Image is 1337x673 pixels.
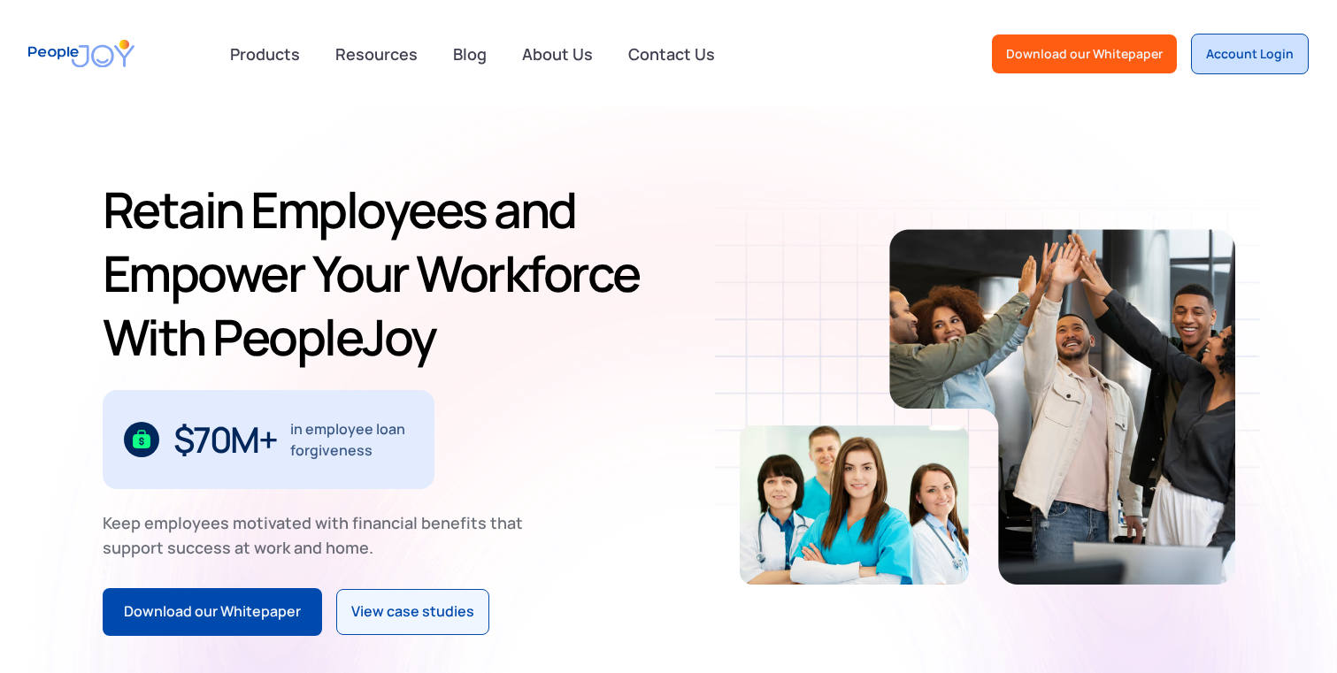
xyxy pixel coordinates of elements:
a: View case studies [336,589,489,635]
a: Contact Us [618,34,726,73]
div: Download our Whitepaper [1006,45,1163,63]
h1: Retain Employees and Empower Your Workforce With PeopleJoy [103,178,662,369]
div: Account Login [1206,45,1294,63]
a: Download our Whitepaper [103,588,322,636]
a: home [28,28,134,79]
div: View case studies [351,600,474,623]
img: Retain-Employees-PeopleJoy [889,229,1235,585]
a: Resources [325,34,428,73]
div: $70M+ [173,425,277,454]
a: Download our Whitepaper [992,34,1177,73]
a: Blog [442,34,497,73]
div: in employee loan forgiveness [290,418,413,461]
div: 1 / 3 [103,390,434,489]
div: Products [219,36,311,72]
a: Account Login [1191,34,1309,74]
a: About Us [511,34,603,73]
div: Download our Whitepaper [124,600,301,623]
img: Retain-Employees-PeopleJoy [740,425,969,585]
div: Keep employees motivated with financial benefits that support success at work and home. [103,510,538,560]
